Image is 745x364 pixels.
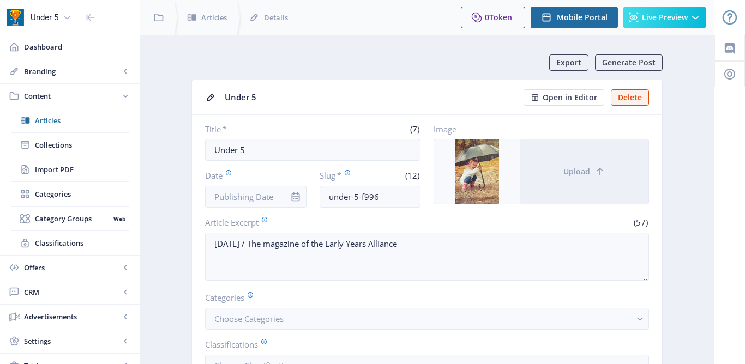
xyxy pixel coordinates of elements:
[24,90,120,101] span: Content
[110,213,129,224] nb-badge: Web
[520,139,648,204] button: Upload
[35,238,129,248] span: Classifications
[404,170,420,181] span: (12)
[35,139,129,150] span: Collections
[623,7,706,28] button: Live Preview
[205,139,420,161] input: Type Article Title ...
[205,169,298,181] label: Date
[320,169,366,181] label: Slug
[434,124,640,135] label: Image
[35,189,129,199] span: Categories
[264,12,288,23] span: Details
[31,5,58,29] div: Under 5
[556,58,581,67] span: Export
[595,54,663,71] button: Generate Post
[11,182,129,206] a: Categories
[320,186,421,208] input: this-is-how-a-slug-looks-like
[24,262,120,273] span: Offers
[461,7,525,28] button: 0Token
[611,89,649,106] button: Delete
[205,124,309,135] label: Title
[225,89,517,106] div: Under 5
[214,313,284,324] span: Choose Categories
[201,12,227,23] span: Articles
[11,157,129,181] a: Import PDF
[642,13,688,22] span: Live Preview
[489,12,512,22] span: Token
[11,207,129,230] a: Category GroupsWeb
[632,217,649,228] span: (57)
[35,115,129,126] span: Articles
[205,186,307,208] input: Publishing Date
[557,13,608,22] span: Mobile Portal
[24,287,120,298] span: CRM
[205,216,423,228] label: Article Excerpt
[7,9,24,26] img: app-icon.png
[531,7,618,28] button: Mobile Portal
[205,308,649,330] button: Choose Categories
[11,231,129,255] a: Classifications
[11,133,129,157] a: Collections
[602,58,656,67] span: Generate Post
[24,336,120,347] span: Settings
[408,124,420,135] span: (7)
[563,167,590,176] span: Upload
[24,66,120,77] span: Branding
[543,93,597,102] span: Open in Editor
[11,108,129,132] a: Articles
[549,54,588,71] button: Export
[205,292,640,304] label: Categories
[24,41,131,52] span: Dashboard
[35,213,110,224] span: Category Groups
[35,164,129,175] span: Import PDF
[24,311,120,322] span: Advertisements
[524,89,604,106] button: Open in Editor
[290,191,301,202] nb-icon: info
